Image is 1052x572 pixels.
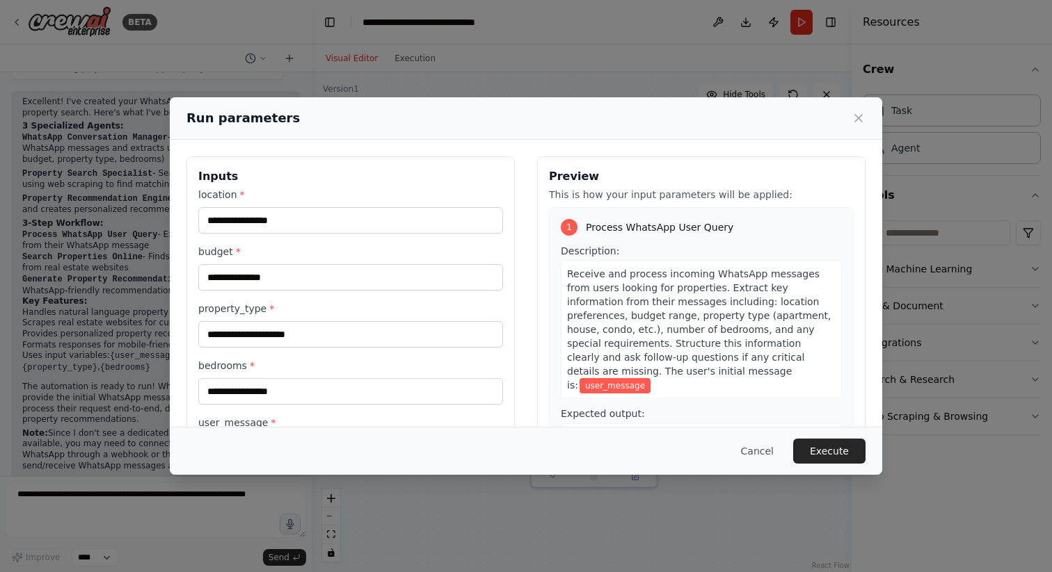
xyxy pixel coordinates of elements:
[198,245,503,259] label: budget
[561,245,619,256] span: Description:
[549,188,854,202] p: This is how your input parameters will be applied:
[198,168,503,185] h3: Inputs
[567,268,831,391] span: Receive and process incoming WhatsApp messages from users looking for properties. Extract key inf...
[561,219,577,236] div: 1
[793,439,866,464] button: Execute
[186,108,300,128] h2: Run parameters
[198,302,503,316] label: property_type
[549,168,854,185] h3: Preview
[198,359,503,373] label: bedrooms
[561,408,645,419] span: Expected output:
[198,416,503,430] label: user_message
[580,378,651,393] span: Variable: user_message
[586,220,733,234] span: Process WhatsApp User Query
[730,439,785,464] button: Cancel
[198,188,503,202] label: location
